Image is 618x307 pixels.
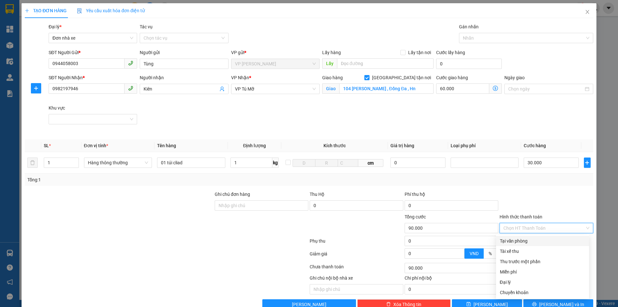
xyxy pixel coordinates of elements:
span: Đại lý [49,24,61,29]
button: Close [578,3,596,21]
div: Người nhận [140,74,228,81]
div: Thu trước một phần [500,258,585,265]
span: phone [128,61,133,66]
span: Yêu cầu xuất hóa đơn điện tử [77,8,145,13]
div: Ghi chú nội bộ nhà xe [310,274,403,284]
div: VP gửi [231,49,320,56]
span: cm [358,159,383,167]
div: Phí thu hộ [405,191,498,200]
div: Người gửi [140,49,228,56]
input: C [338,159,358,167]
span: VP LÊ HỒNG PHONG [235,59,316,69]
input: Ghi chú đơn hàng [215,200,308,211]
span: delete [386,302,391,307]
span: save [466,302,471,307]
div: SĐT Người Nhận [49,74,137,81]
span: Lấy tận nơi [406,49,434,56]
span: Tổng cước [405,214,426,219]
span: TẠO ĐƠN HÀNG [25,8,67,13]
button: plus [584,158,591,168]
span: Giao hàng [322,75,343,80]
span: VP Tú Mỡ [235,84,316,94]
input: 0 [390,158,445,168]
span: Tên hàng [157,143,176,148]
span: plus [584,160,590,165]
div: Tài xế thu [500,248,585,255]
div: Tổng: 1 [27,176,239,183]
input: R [315,159,338,167]
span: Giao [322,83,339,94]
label: Ngày giao [504,75,525,80]
label: Cước lấy hàng [436,50,465,55]
div: Giảm giá [309,250,404,262]
input: Giao tận nơi [339,83,434,94]
label: Ghi chú đơn hàng [215,192,250,197]
span: Đơn nhà xe [52,33,133,43]
span: % [489,251,492,256]
span: Hàng thông thường [88,158,148,168]
span: Cước hàng [524,143,546,148]
input: Ngày giao [508,85,583,92]
span: Lấy hàng [322,50,341,55]
label: Cước giao hàng [436,75,468,80]
span: SL [44,143,49,148]
input: Cước lấy hàng [436,59,502,69]
div: Chưa thanh toán [309,263,404,274]
input: D [293,159,315,167]
span: Đơn vị tính [84,143,108,148]
span: Thu Hộ [310,192,324,197]
span: Định lượng [243,143,266,148]
div: Khu vực [49,104,137,111]
span: Lấy [322,58,337,69]
span: VP Nhận [231,75,249,80]
input: Nhập ghi chú [310,284,403,294]
span: kg [272,158,279,168]
span: plus [25,8,29,13]
span: printer [532,302,537,307]
div: Đại lý [500,279,585,286]
th: Loại phụ phí [448,139,521,152]
span: Kích thước [323,143,346,148]
span: [GEOGRAPHIC_DATA] tận nơi [370,74,434,81]
span: close [585,9,590,14]
div: Phụ thu [309,237,404,249]
div: Tại văn phòng [500,237,585,245]
div: SĐT Người Gửi [49,49,137,56]
span: phone [128,86,133,91]
label: Tác vụ [140,24,153,29]
span: Giá trị hàng [390,143,414,148]
span: plus [31,86,41,91]
button: plus [31,83,41,93]
input: VD: Bàn, Ghế [157,158,225,168]
label: Gán nhãn [459,24,479,29]
span: user-add [220,86,225,91]
input: Dọc đường [337,58,434,69]
input: Cước giao hàng [436,83,489,94]
span: dollar-circle [493,86,498,91]
button: delete [27,158,38,168]
div: Miễn phí [500,268,585,275]
span: VND [470,251,479,256]
div: Chi phí nội bộ [405,274,498,284]
label: Hình thức thanh toán [500,214,542,219]
div: Chuyển khoản [500,289,585,296]
img: icon [77,8,82,14]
